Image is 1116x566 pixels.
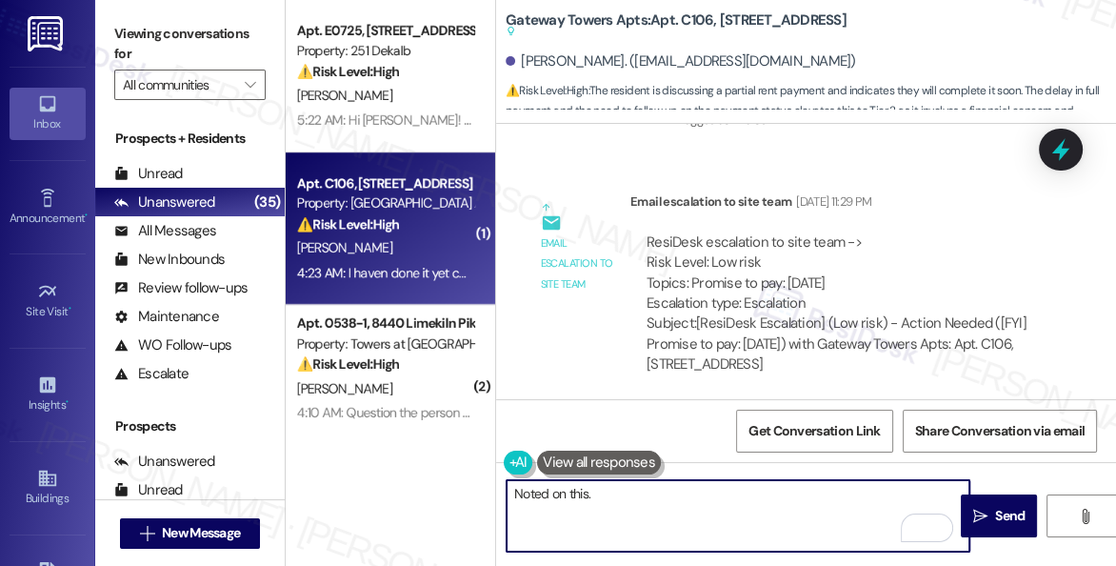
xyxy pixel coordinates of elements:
[114,335,231,355] div: WO Follow-ups
[297,173,473,193] div: Apt. C106, [STREET_ADDRESS]
[1078,509,1092,524] i: 
[69,302,71,315] span: •
[95,416,285,436] div: Prospects
[162,523,240,543] span: New Message
[506,83,588,98] strong: ⚠️ Risk Level: High
[297,41,473,61] div: Property: 251 Dekalb
[114,307,219,327] div: Maintenance
[541,233,615,294] div: Email escalation to site team
[506,81,1116,142] span: : The resident is discussing a partial rent payment and indicates they will complete it soon. The...
[114,250,225,270] div: New Inbounds
[140,526,154,541] i: 
[297,264,566,281] div: 4:23 AM: I haven done it yet currently still at work
[297,21,473,41] div: Apt. E0725, [STREET_ADDRESS]
[114,364,189,384] div: Escalate
[10,369,86,420] a: Insights •
[85,209,88,222] span: •
[297,63,400,80] strong: ⚠️ Risk Level: High
[10,462,86,514] a: Buildings
[120,518,261,549] button: New Message
[961,495,1037,537] button: Send
[297,215,400,232] strong: ⚠️ Risk Level: High
[245,77,255,92] i: 
[748,421,880,441] span: Get Conversation Link
[114,452,215,472] div: Unanswered
[123,70,235,100] input: All communities
[114,19,266,70] label: Viewing conversations for
[791,192,871,212] div: [DATE] 11:29 PM
[973,509,987,524] i: 
[297,334,473,354] div: Property: Towers at [GEOGRAPHIC_DATA]
[10,275,86,327] a: Site Visit •
[297,380,392,397] span: [PERSON_NAME]
[114,192,215,212] div: Unanswered
[506,51,856,71] div: [PERSON_NAME]. ([EMAIL_ADDRESS][DOMAIN_NAME])
[297,313,473,334] div: Apt. 0538-1, 8440 Limekiln Pike
[903,410,1097,453] button: Share Conversation via email
[10,88,86,139] a: Inbox
[297,193,473,213] div: Property: [GEOGRAPHIC_DATA] Apts
[114,164,183,184] div: Unread
[647,313,1038,374] div: Subject: [ResiDesk Escalation] (Low risk) - Action Needed ([FYI] Promise to pay: [DATE]) with Gat...
[506,10,847,42] b: Gateway Towers Apts: Apt. C106, [STREET_ADDRESS]
[114,278,248,298] div: Review follow-ups
[295,425,475,449] div: Archived on [DATE]
[297,239,392,256] span: [PERSON_NAME]
[995,506,1025,526] span: Send
[249,188,285,217] div: (35)
[647,232,1038,314] div: ResiDesk escalation to site team -> Risk Level: Low risk Topics: Promise to pay: [DATE] Escalatio...
[28,16,67,51] img: ResiDesk Logo
[297,87,392,104] span: [PERSON_NAME]
[95,129,285,149] div: Prospects + Residents
[297,355,400,373] strong: ⚠️ Risk Level: High
[736,410,892,453] button: Get Conversation Link
[114,221,216,241] div: All Messages
[630,192,1054,218] div: Email escalation to site team
[66,395,69,409] span: •
[114,480,183,500] div: Unread
[507,480,969,552] textarea: To enrich screen reader interactions, please activate Accessibility in Grammarly extension settings
[915,421,1085,441] span: Share Conversation via email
